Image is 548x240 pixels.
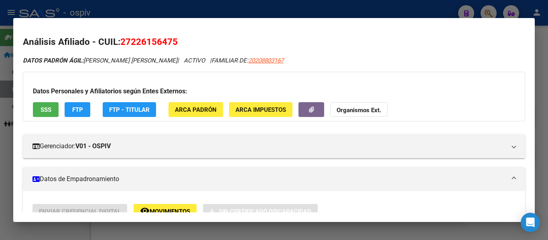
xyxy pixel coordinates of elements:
h2: Análisis Afiliado - CUIL: [23,35,525,49]
button: FTP - Titular [103,102,156,117]
span: Movimientos [150,208,190,215]
button: Sin Certificado Discapacidad [203,204,318,219]
span: 20208803167 [248,57,284,64]
button: Enviar Credencial Digital [32,204,127,219]
button: Organismos Ext. [330,102,388,117]
span: [PERSON_NAME] [PERSON_NAME] [23,57,177,64]
span: Sin Certificado Discapacidad [219,208,311,215]
button: ARCA Impuestos [229,102,292,117]
button: SSS [33,102,59,117]
span: SSS [41,106,51,113]
span: FTP [72,106,83,113]
strong: DATOS PADRÓN ÁGIL: [23,57,83,64]
button: Movimientos [134,204,197,219]
mat-expansion-panel-header: Gerenciador:V01 - OSPIV [23,134,525,158]
mat-icon: remove_red_eye [140,206,150,216]
h3: Datos Personales y Afiliatorios según Entes Externos: [33,87,515,96]
button: ARCA Padrón [168,102,223,117]
mat-panel-title: Gerenciador: [32,141,506,151]
button: FTP [65,102,90,117]
mat-panel-title: Datos de Empadronamiento [32,174,506,184]
span: 27226156475 [120,36,178,47]
span: FTP - Titular [109,106,150,113]
strong: Organismos Ext. [337,107,381,114]
mat-expansion-panel-header: Datos de Empadronamiento [23,167,525,191]
i: | ACTIVO | [23,57,284,64]
strong: V01 - OSPIV [75,141,111,151]
span: Enviar Credencial Digital [39,208,121,215]
span: ARCA Padrón [175,106,217,113]
div: Open Intercom Messenger [521,213,540,232]
span: ARCA Impuestos [235,106,286,113]
span: FAMILIAR DE: [211,57,284,64]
